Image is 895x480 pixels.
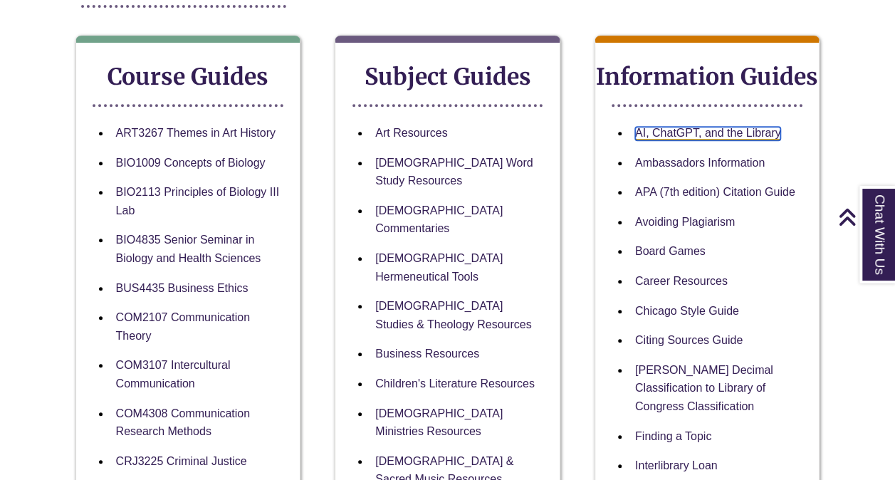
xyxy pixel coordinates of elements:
[375,127,447,139] a: Art Resources
[635,216,735,228] a: Avoiding Plagiarism
[375,252,503,283] a: [DEMOGRAPHIC_DATA] Hermeneutical Tools
[635,305,739,317] a: Chicago Style Guide
[116,127,276,139] a: ART3267 Themes in Art History
[116,282,248,294] a: BUS4435 Business Ethics
[116,407,251,438] a: COM4308 Communication Research Methods
[635,186,795,198] a: APA (7th edition) Citation Guide
[635,430,711,442] a: Finding a Topic
[375,157,533,187] a: [DEMOGRAPHIC_DATA] Word Study Resources
[635,245,706,257] a: Board Games
[375,407,503,438] a: [DEMOGRAPHIC_DATA] Ministries Resources
[116,455,247,467] a: CRJ3225 Criminal Justice
[364,63,530,91] strong: Subject Guides
[596,63,818,91] strong: Information Guides
[635,459,718,471] a: Interlibrary Loan
[116,186,279,216] a: BIO2113 Principles of Biology III Lab
[116,311,251,342] a: COM2107 Communication Theory
[635,127,781,140] a: AI, ChatGPT, and the Library
[116,359,231,390] a: COM3107 Intercultural Communication
[375,377,535,390] a: Children's Literature Resources
[635,275,728,287] a: Career Resources
[108,63,268,91] strong: Course Guides
[375,204,503,235] a: [DEMOGRAPHIC_DATA] Commentaries
[635,334,743,346] a: Citing Sources Guide
[838,207,891,226] a: Back to Top
[635,157,765,169] a: Ambassadors Information
[375,348,479,360] a: Business Resources
[116,157,266,169] a: BIO1009 Concepts of Biology
[635,364,773,412] a: [PERSON_NAME] Decimal Classification to Library of Congress Classification
[116,234,261,264] a: BIO4835 Senior Seminar in Biology and Health Sciences
[375,300,531,330] a: [DEMOGRAPHIC_DATA] Studies & Theology Resources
